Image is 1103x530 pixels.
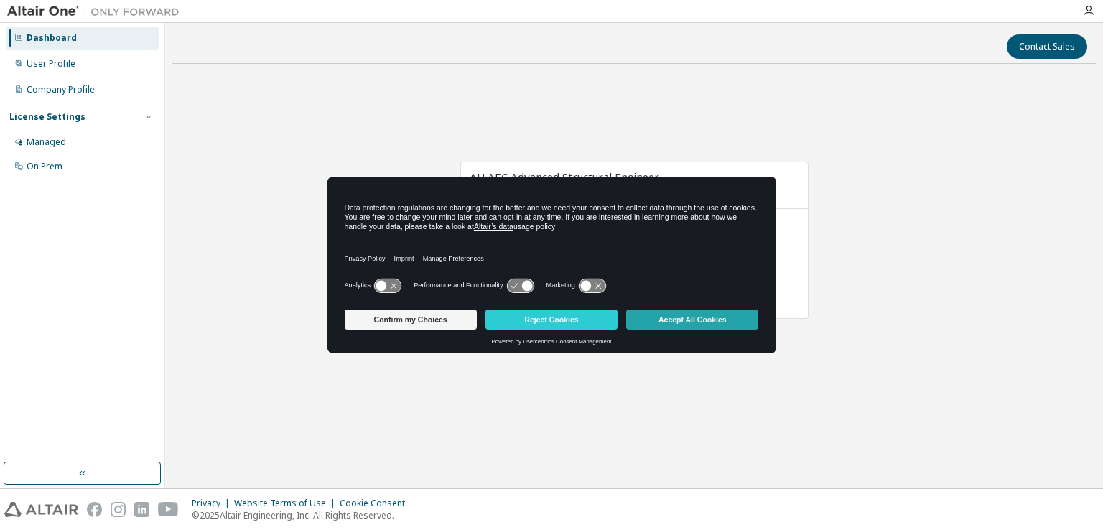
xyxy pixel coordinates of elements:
div: User Profile [27,58,75,70]
div: Company Profile [27,84,95,96]
img: instagram.svg [111,502,126,517]
button: Contact Sales [1007,34,1087,59]
img: altair_logo.svg [4,502,78,517]
div: Cookie Consent [340,498,414,509]
p: © 2025 Altair Engineering, Inc. All Rights Reserved. [192,509,414,521]
div: Dashboard [27,32,77,44]
div: On Prem [27,161,62,172]
span: AU AEC Advanced Structural Engineer [470,169,659,184]
img: youtube.svg [158,502,179,517]
div: License Settings [9,111,85,123]
img: facebook.svg [87,502,102,517]
img: linkedin.svg [134,502,149,517]
div: Managed [27,136,66,148]
div: Website Terms of Use [234,498,340,509]
img: Altair One [7,4,187,19]
div: Privacy [192,498,234,509]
